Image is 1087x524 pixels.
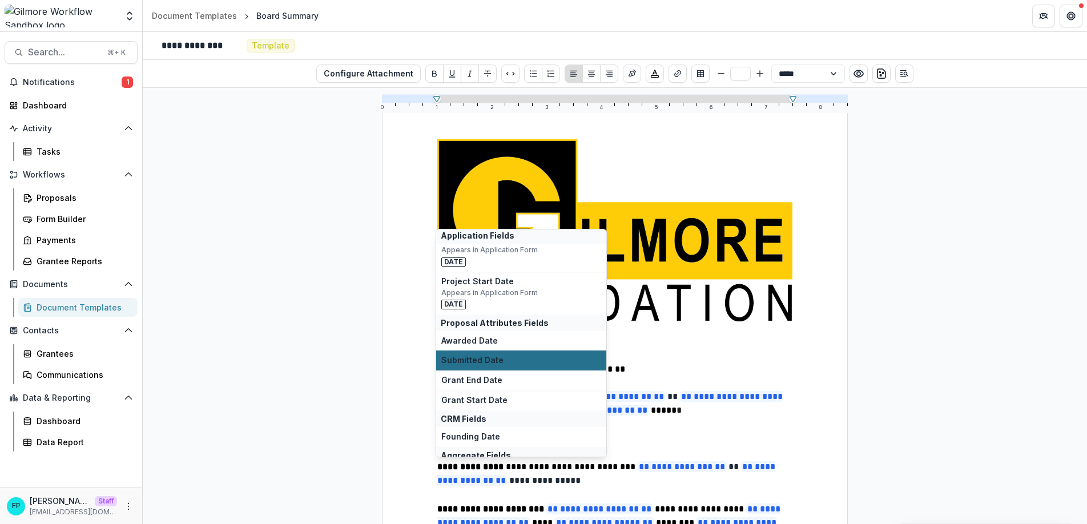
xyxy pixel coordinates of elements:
button: Grant Start Date [436,390,606,410]
span: Project Start Date [441,277,601,287]
span: Activity [23,124,119,134]
button: Open Documents [5,275,138,293]
span: Grant End Date [441,376,601,385]
button: Underline [443,65,461,83]
a: Data Report [18,433,138,452]
button: Awarded Date [436,331,606,351]
span: Appears in Application Form [441,289,601,297]
a: Tasks [18,142,138,161]
div: Dashboard [23,99,128,111]
span: Notifications [23,78,122,87]
div: Tasks [37,146,128,158]
button: Choose font color [646,65,664,83]
div: Payments [37,234,128,246]
a: Document Templates [147,7,241,24]
span: Date [441,300,466,309]
p: [EMAIL_ADDRESS][DOMAIN_NAME] [30,507,117,517]
button: Get Help [1060,5,1082,27]
a: Proposals [18,188,138,207]
button: Open Contacts [5,321,138,340]
a: Dashboard [5,96,138,115]
a: Form Builder [18,209,138,228]
p: [PERSON_NAME] [30,495,90,507]
span: Workflows [23,170,119,180]
button: Code [501,65,520,83]
button: Bold [425,65,444,83]
div: Grantee Reports [37,255,128,267]
button: Bigger [753,67,767,80]
div: Data Report [37,436,128,448]
span: Contacts [23,326,119,336]
nav: breadcrumb [147,7,323,24]
a: Grantee Reports [18,252,138,271]
button: Insert Signature [623,65,641,83]
span: Template [252,41,289,51]
button: Open Activity [5,119,138,138]
button: Open Workflows [5,166,138,184]
div: Fanny Pinoul [12,502,21,510]
button: Configure Attachment [316,65,421,83]
button: Italicize [461,65,479,83]
button: Project End DateAppears in Application FormDate [436,229,606,272]
button: Founding Date [436,427,606,447]
button: Partners [1032,5,1055,27]
div: Form Builder [37,213,128,225]
div: Grantees [37,348,128,360]
button: Align Right [600,65,618,83]
div: CRM Fields [436,410,606,427]
span: 1 [122,76,133,88]
p: Staff [95,496,117,506]
button: download-word [872,65,891,83]
div: Application Fields [436,227,606,244]
span: Documents [23,280,119,289]
span: Grant Start Date [441,396,601,405]
span: Submitted Date [441,356,601,365]
button: More [122,499,135,513]
span: Founding Date [441,432,601,442]
button: Open Data & Reporting [5,389,138,407]
button: Open Editor Sidebar [895,65,913,83]
a: Grantees [18,344,138,363]
div: Dashboard [37,415,128,427]
button: Ordered List [542,65,560,83]
span: Date [441,257,466,267]
button: Preview preview-doc.pdf [850,65,868,83]
a: Payments [18,231,138,249]
div: Aggregate Fields [436,447,606,463]
div: Document Templates [152,10,237,22]
button: Project Start DateAppears in Application FormDate [436,272,606,315]
img: Gilmore Workflow Sandbox logo [5,5,117,27]
span: Data & Reporting [23,393,119,403]
div: Communications [37,369,128,381]
button: Create link [669,65,687,83]
div: Proposals [37,192,128,204]
a: Communications [18,365,138,384]
button: Insert Table [691,65,710,83]
button: Search... [5,41,138,64]
span: Search... [28,47,100,58]
button: Submitted Date [436,350,606,370]
span: Appears in Application Form [441,246,601,254]
button: Grant End Date [436,370,606,390]
span: Awarded Date [441,336,601,346]
div: Document Templates [37,301,128,313]
button: Align Left [565,65,583,83]
div: Board Summary [256,10,319,22]
button: Strike [478,65,497,83]
div: Proposal Attributes Fields [436,315,606,331]
button: Open entity switcher [122,5,138,27]
a: Document Templates [18,298,138,317]
a: Dashboard [18,412,138,430]
button: Smaller [714,67,728,80]
button: Notifications1 [5,73,138,91]
button: Align Center [582,65,601,83]
button: Bullet List [524,65,542,83]
div: ⌘ + K [105,46,128,59]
